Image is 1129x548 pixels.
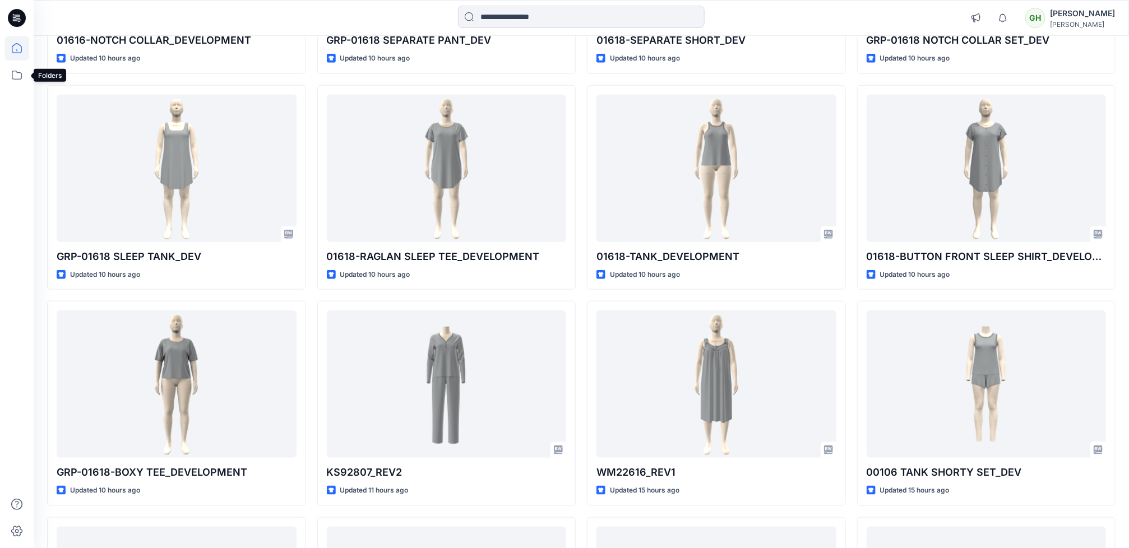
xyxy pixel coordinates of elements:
[57,465,297,480] p: GRP-01618-BOXY TEE_DEVELOPMENT
[57,95,297,242] a: GRP-01618 SLEEP TANK_DEV
[1025,8,1045,28] div: GH
[340,269,410,281] p: Updated 10 hours ago
[596,465,836,480] p: WM22616_REV1
[340,53,410,64] p: Updated 10 hours ago
[1050,7,1115,20] div: [PERSON_NAME]
[57,249,297,264] p: GRP-01618 SLEEP TANK_DEV
[70,485,140,496] p: Updated 10 hours ago
[867,465,1107,480] p: 00106 TANK SHORTY SET_DEV
[596,95,836,242] a: 01618-TANK_DEVELOPMENT
[327,465,567,480] p: KS92807_REV2
[596,310,836,458] a: WM22616_REV1
[70,269,140,281] p: Updated 10 hours ago
[1050,20,1115,29] div: [PERSON_NAME]
[70,53,140,64] p: Updated 10 hours ago
[327,249,567,264] p: 01618-RAGLAN SLEEP TEE_DEVELOPMENT
[327,32,567,48] p: GRP-01618 SEPARATE PANT_DEV
[610,269,680,281] p: Updated 10 hours ago
[610,53,680,64] p: Updated 10 hours ago
[867,310,1107,458] a: 00106 TANK SHORTY SET_DEV
[327,310,567,458] a: KS92807_REV2
[880,53,950,64] p: Updated 10 hours ago
[340,485,409,496] p: Updated 11 hours ago
[867,95,1107,242] a: 01618-BUTTON FRONT SLEEP SHIRT_DEVELOPMENT
[57,310,297,458] a: GRP-01618-BOXY TEE_DEVELOPMENT
[327,95,567,242] a: 01618-RAGLAN SLEEP TEE_DEVELOPMENT
[867,249,1107,264] p: 01618-BUTTON FRONT SLEEP SHIRT_DEVELOPMENT
[610,485,679,496] p: Updated 15 hours ago
[596,249,836,264] p: 01618-TANK_DEVELOPMENT
[880,269,950,281] p: Updated 10 hours ago
[596,32,836,48] p: 01618-SEPARATE SHORT_DEV
[867,32,1107,48] p: GRP-01618 NOTCH COLLAR SET_DEV
[57,32,297,48] p: 01616-NOTCH COLLAR_DEVELOPMENT
[880,485,950,496] p: Updated 15 hours ago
